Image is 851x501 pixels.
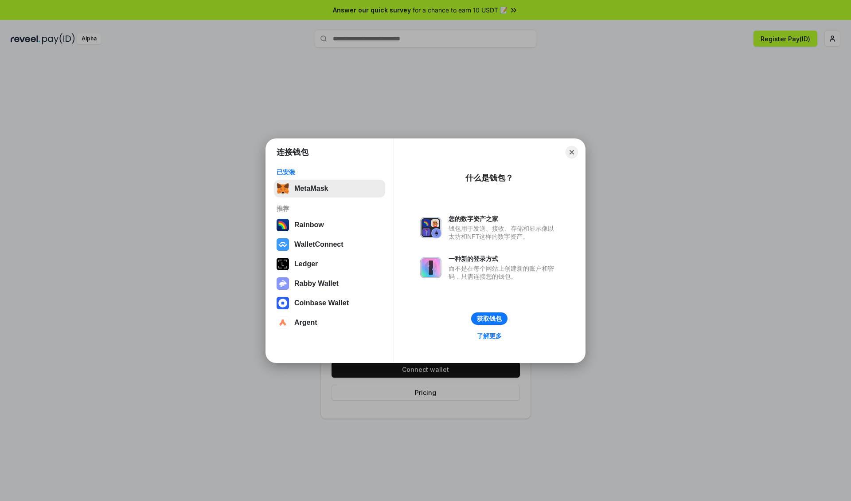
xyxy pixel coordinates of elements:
[420,217,441,238] img: svg+xml,%3Csvg%20xmlns%3D%22http%3A%2F%2Fwww.w3.org%2F2000%2Fsvg%22%20fill%3D%22none%22%20viewBox...
[294,241,344,249] div: WalletConnect
[449,215,558,223] div: 您的数字资产之家
[465,173,513,183] div: 什么是钱包？
[449,264,558,280] div: 而不是在每个网站上创建新的账户和密码，只需连接您的钱包。
[274,180,385,197] button: MetaMask
[274,294,385,312] button: Coinbase Wallet
[294,280,339,288] div: Rabby Wallet
[277,182,289,195] img: svg+xml,%3Csvg%20fill%3D%22none%22%20height%3D%2233%22%20viewBox%3D%220%200%2035%2033%22%20width%...
[277,316,289,329] img: svg+xml,%3Csvg%20width%3D%2228%22%20height%3D%2228%22%20viewBox%3D%220%200%2028%2028%22%20fill%3D...
[274,275,385,292] button: Rabby Wallet
[277,258,289,270] img: svg+xml,%3Csvg%20xmlns%3D%22http%3A%2F%2Fwww.w3.org%2F2000%2Fsvg%22%20width%3D%2228%22%20height%3...
[477,315,502,323] div: 获取钱包
[471,312,507,325] button: 获取钱包
[277,238,289,251] img: svg+xml,%3Csvg%20width%3D%2228%22%20height%3D%2228%22%20viewBox%3D%220%200%2028%2028%22%20fill%3D...
[294,221,324,229] div: Rainbow
[277,277,289,290] img: svg+xml,%3Csvg%20xmlns%3D%22http%3A%2F%2Fwww.w3.org%2F2000%2Fsvg%22%20fill%3D%22none%22%20viewBox...
[277,297,289,309] img: svg+xml,%3Csvg%20width%3D%2228%22%20height%3D%2228%22%20viewBox%3D%220%200%2028%2028%22%20fill%3D...
[274,236,385,253] button: WalletConnect
[477,332,502,340] div: 了解更多
[294,185,328,193] div: MetaMask
[472,330,507,342] a: 了解更多
[277,219,289,231] img: svg+xml,%3Csvg%20width%3D%22120%22%20height%3D%22120%22%20viewBox%3D%220%200%20120%20120%22%20fil...
[294,299,349,307] div: Coinbase Wallet
[420,257,441,278] img: svg+xml,%3Csvg%20xmlns%3D%22http%3A%2F%2Fwww.w3.org%2F2000%2Fsvg%22%20fill%3D%22none%22%20viewBox...
[274,216,385,234] button: Rainbow
[449,225,558,241] div: 钱包用于发送、接收、存储和显示像以太坊和NFT这样的数字资产。
[274,255,385,273] button: Ledger
[294,319,317,327] div: Argent
[274,314,385,331] button: Argent
[449,255,558,263] div: 一种新的登录方式
[566,146,578,158] button: Close
[294,260,318,268] div: Ledger
[277,205,383,213] div: 推荐
[277,147,308,158] h1: 连接钱包
[277,168,383,176] div: 已安装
